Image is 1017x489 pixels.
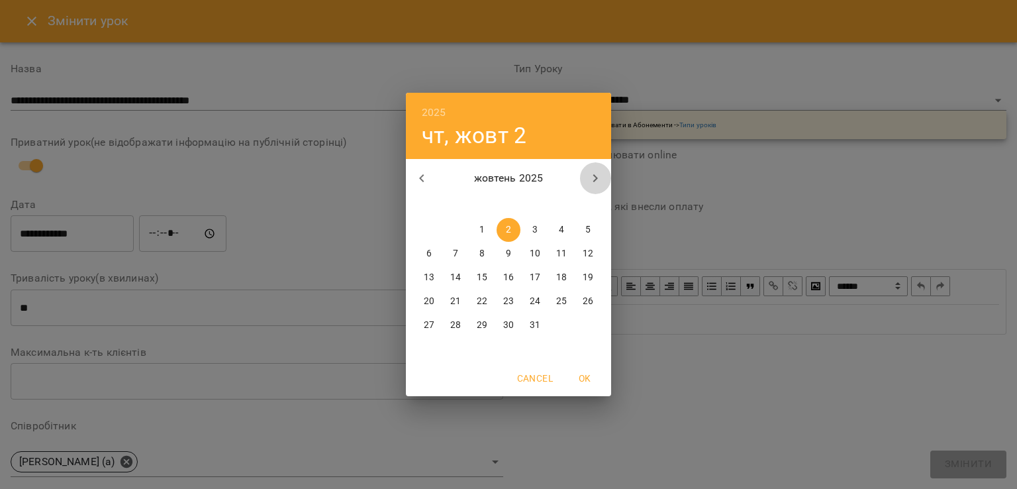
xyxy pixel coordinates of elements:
[497,242,520,266] button: 9
[506,247,511,260] p: 9
[523,313,547,337] button: 31
[450,271,461,284] p: 14
[444,198,467,211] span: вт
[576,218,600,242] button: 5
[470,198,494,211] span: ср
[523,218,547,242] button: 3
[438,170,580,186] p: жовтень 2025
[417,242,441,266] button: 6
[470,242,494,266] button: 8
[550,198,573,211] span: сб
[530,319,540,332] p: 31
[470,266,494,290] button: 15
[550,290,573,313] button: 25
[450,295,461,308] p: 21
[497,313,520,337] button: 30
[523,266,547,290] button: 17
[424,271,434,284] p: 13
[530,247,540,260] p: 10
[497,266,520,290] button: 16
[444,266,467,290] button: 14
[470,290,494,313] button: 22
[417,266,441,290] button: 13
[556,271,567,284] p: 18
[497,218,520,242] button: 2
[523,198,547,211] span: пт
[477,319,487,332] p: 29
[576,266,600,290] button: 19
[530,295,540,308] p: 24
[503,319,514,332] p: 30
[479,223,485,237] p: 1
[559,223,564,237] p: 4
[422,122,526,149] button: чт, жовт 2
[450,319,461,332] p: 28
[497,198,520,211] span: чт
[470,313,494,337] button: 29
[523,290,547,313] button: 24
[583,295,593,308] p: 26
[576,242,600,266] button: 12
[453,247,458,260] p: 7
[556,295,567,308] p: 25
[576,198,600,211] span: нд
[477,271,487,284] p: 15
[424,319,434,332] p: 27
[530,271,540,284] p: 17
[550,242,573,266] button: 11
[503,271,514,284] p: 16
[517,370,553,386] span: Cancel
[532,223,538,237] p: 3
[444,290,467,313] button: 21
[422,103,446,122] button: 2025
[444,242,467,266] button: 7
[417,198,441,211] span: пн
[523,242,547,266] button: 10
[470,218,494,242] button: 1
[512,366,558,390] button: Cancel
[583,271,593,284] p: 19
[550,218,573,242] button: 4
[444,313,467,337] button: 28
[506,223,511,237] p: 2
[424,295,434,308] p: 20
[417,313,441,337] button: 27
[477,295,487,308] p: 22
[583,247,593,260] p: 12
[479,247,485,260] p: 8
[503,295,514,308] p: 23
[426,247,432,260] p: 6
[563,366,606,390] button: OK
[576,290,600,313] button: 26
[556,247,567,260] p: 11
[497,290,520,313] button: 23
[585,223,591,237] p: 5
[550,266,573,290] button: 18
[569,370,601,386] span: OK
[417,290,441,313] button: 20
